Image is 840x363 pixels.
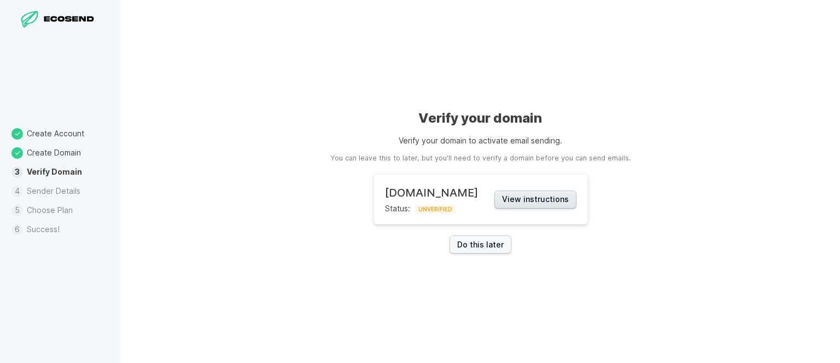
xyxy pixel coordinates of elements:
[450,235,511,253] a: Do this later
[494,191,576,209] button: View instructions
[415,205,456,214] span: UNVERIFIED
[385,186,478,212] div: Status:
[385,186,478,199] h2: [DOMAIN_NAME]
[418,110,542,127] h1: Verify your domain
[330,153,631,164] aside: You can leave this to later, but you'll need to verify a domain before you can send emails.
[399,135,562,146] p: Verify your domain to activate email sending.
